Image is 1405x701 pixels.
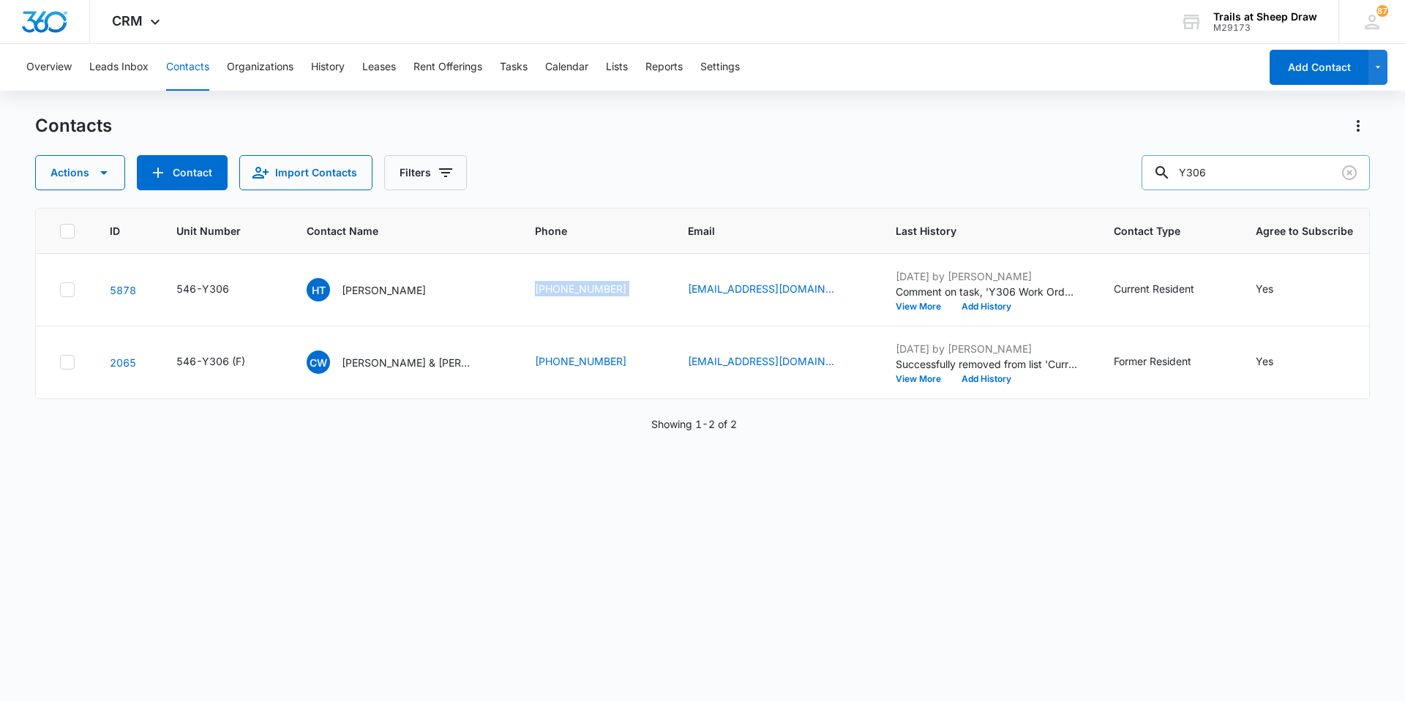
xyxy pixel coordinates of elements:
[227,44,293,91] button: Organizations
[112,13,143,29] span: CRM
[500,44,528,91] button: Tasks
[307,350,500,374] div: Contact Name - Caitlyn Williams & Garrett Sanderlin - Select to Edit Field
[110,356,136,369] a: Navigate to contact details page for Caitlyn Williams & Garrett Sanderlin
[535,353,653,371] div: Phone - (970) 371-2810 - Select to Edit Field
[166,44,209,91] button: Contacts
[1114,353,1191,369] div: Former Resident
[1114,281,1221,299] div: Contact Type - Current Resident - Select to Edit Field
[239,155,372,190] button: Import Contacts
[1114,353,1218,371] div: Contact Type - Former Resident - Select to Edit Field
[1142,155,1370,190] input: Search Contacts
[896,341,1079,356] p: [DATE] by [PERSON_NAME]
[1256,281,1300,299] div: Agree to Subscribe - Yes - Select to Edit Field
[35,115,112,137] h1: Contacts
[688,223,839,239] span: Email
[700,44,740,91] button: Settings
[176,281,229,296] div: 546-Y306
[1213,23,1317,33] div: account id
[535,353,626,369] a: [PHONE_NUMBER]
[535,223,632,239] span: Phone
[688,281,834,296] a: [EMAIL_ADDRESS][DOMAIN_NAME]
[1114,281,1194,296] div: Current Resident
[688,353,834,369] a: [EMAIL_ADDRESS][DOMAIN_NAME]
[1376,5,1388,17] div: notifications count
[26,44,72,91] button: Overview
[951,302,1022,311] button: Add History
[110,284,136,296] a: Navigate to contact details page for Hailey Tippetts
[342,355,473,370] p: [PERSON_NAME] & [PERSON_NAME]
[176,223,271,239] span: Unit Number
[688,281,861,299] div: Email - tippettshailey@gmail.com - Select to Edit Field
[1256,353,1273,369] div: Yes
[1256,223,1353,239] span: Agree to Subscribe
[384,155,467,190] button: Filters
[1270,50,1368,85] button: Add Contact
[413,44,482,91] button: Rent Offerings
[176,353,271,371] div: Unit Number - 546-Y306 (F) - Select to Edit Field
[688,353,861,371] div: Email - WILLIAMSCGRL@GMAIL.COM - Select to Edit Field
[110,223,120,239] span: ID
[35,155,125,190] button: Actions
[896,284,1079,299] p: Comment on task, 'Y306 Work Order ' "Removed a bird nest out of vent that was causing the water h...
[1256,281,1273,296] div: Yes
[1256,353,1300,371] div: Agree to Subscribe - Yes - Select to Edit Field
[176,281,255,299] div: Unit Number - 546-Y306 - Select to Edit Field
[545,44,588,91] button: Calendar
[307,278,452,301] div: Contact Name - Hailey Tippetts - Select to Edit Field
[362,44,396,91] button: Leases
[176,353,245,369] div: 546-Y306 (F)
[311,44,345,91] button: History
[535,281,653,299] div: Phone - (970) 573-1375 - Select to Edit Field
[307,350,330,374] span: CW
[896,269,1079,284] p: [DATE] by [PERSON_NAME]
[896,375,951,383] button: View More
[1114,223,1199,239] span: Contact Type
[307,278,330,301] span: HT
[137,155,228,190] button: Add Contact
[1346,114,1370,138] button: Actions
[1376,5,1388,17] span: 87
[606,44,628,91] button: Lists
[307,223,479,239] span: Contact Name
[89,44,149,91] button: Leads Inbox
[896,356,1079,372] p: Successfully removed from list 'Current Residents '.
[896,302,951,311] button: View More
[896,223,1057,239] span: Last History
[1338,161,1361,184] button: Clear
[342,282,426,298] p: [PERSON_NAME]
[651,416,737,432] p: Showing 1-2 of 2
[645,44,683,91] button: Reports
[951,375,1022,383] button: Add History
[535,281,626,296] a: [PHONE_NUMBER]
[1213,11,1317,23] div: account name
